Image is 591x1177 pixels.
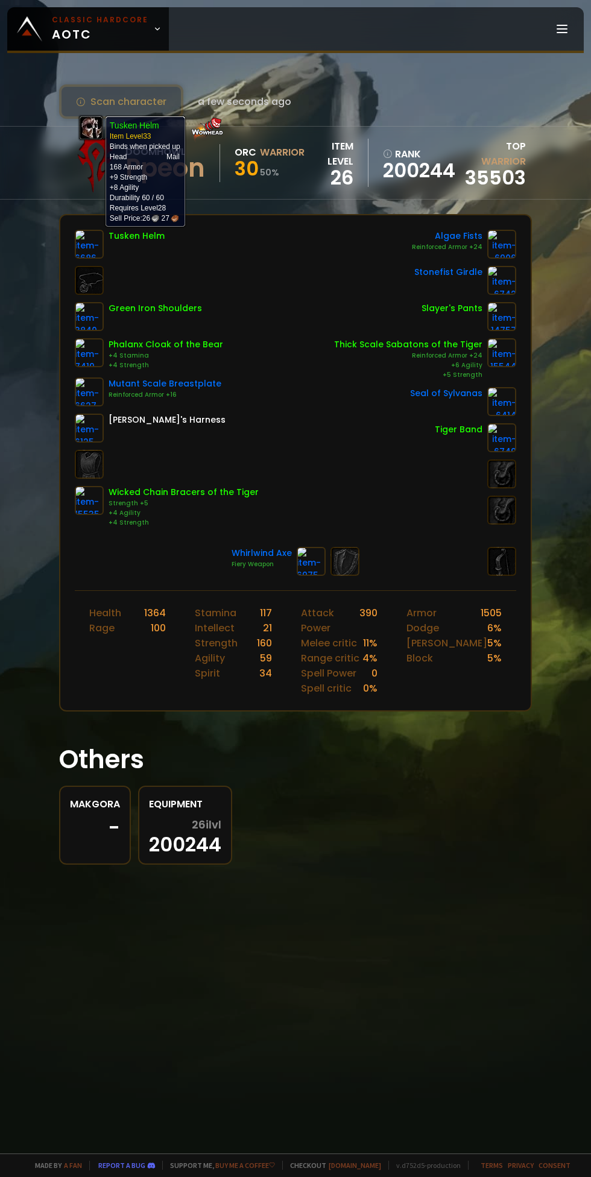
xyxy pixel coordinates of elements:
[301,651,359,666] div: Range critic
[461,139,526,169] div: Top
[414,266,482,279] div: Stonefist Girdle
[70,797,120,812] div: Makgora
[481,1161,503,1170] a: Terms
[435,423,482,436] div: Tiger Band
[362,651,378,666] div: 4 %
[412,242,482,252] div: Reinforced Armor +24
[487,636,502,651] div: 5 %
[371,666,378,681] div: 0
[195,666,220,681] div: Spirit
[481,154,526,168] span: Warrior
[260,605,272,620] div: 117
[422,302,482,315] div: Slayer's Pants
[109,230,165,242] div: Tusken Helm
[305,169,353,187] div: 26
[487,266,516,295] img: item-6742
[487,423,516,452] img: item-6749
[110,120,180,203] td: Binds when picked up Durability 60 / 60
[142,213,159,224] span: 26
[109,486,259,499] div: Wicked Chain Bracers of the Tiger
[109,414,226,426] div: [PERSON_NAME]'s Harness
[232,547,292,560] div: Whirlwind Axe
[144,605,166,620] div: 1364
[406,636,487,651] div: [PERSON_NAME]
[334,338,482,351] div: Thick Scale Sabatons of the Tiger
[257,636,272,651] div: 160
[297,547,326,576] img: item-6975
[359,605,378,636] div: 390
[75,302,104,331] img: item-3840
[109,338,223,351] div: Phalanx Cloak of the Bear
[89,605,121,620] div: Health
[110,163,143,171] span: 168 Armor
[235,145,256,160] div: Orc
[109,499,259,508] div: Strength +5
[487,338,516,367] img: item-15544
[109,361,223,370] div: +4 Strength
[235,155,259,182] span: 30
[259,666,272,681] div: 34
[7,7,169,51] a: Classic HardcoreAOTC
[75,338,104,367] img: item-7419
[75,414,104,443] img: item-6125
[282,1161,381,1170] span: Checkout
[59,740,532,778] h1: Others
[98,1161,145,1170] a: Report a bug
[195,636,238,651] div: Strength
[151,620,166,636] div: 100
[363,636,378,651] div: 11 %
[383,147,454,162] div: rank
[465,164,526,191] a: 35503
[162,213,179,224] span: 27
[301,605,359,636] div: Attack Power
[109,351,223,361] div: +4 Stamina
[329,1161,381,1170] a: [DOMAIN_NAME]
[487,302,516,331] img: item-14757
[109,377,221,390] div: Mutant Scale Breastplate
[481,605,502,620] div: 1505
[195,620,235,636] div: Intellect
[138,786,232,865] a: Equipment26ilvl200244
[110,173,147,181] span: +9 Strength
[110,121,159,130] b: Tusken Helm
[52,14,148,25] small: Classic Hardcore
[363,681,378,696] div: 0 %
[149,819,221,854] div: 200244
[64,1161,82,1170] a: a fan
[539,1161,570,1170] a: Consent
[383,162,454,180] a: 200244
[263,620,272,636] div: 21
[59,84,183,119] button: Scan character
[410,387,482,400] div: Seal of Sylvanas
[52,14,148,43] span: AOTC
[195,605,236,620] div: Stamina
[260,651,272,666] div: 59
[162,1161,275,1170] span: Support me,
[166,153,180,161] span: Mail
[109,302,202,315] div: Green Iron Shoulders
[487,387,516,416] img: item-6414
[334,370,482,380] div: +5 Strength
[75,486,104,515] img: item-15535
[487,230,516,259] img: item-6906
[334,351,482,361] div: Reinforced Armor +24
[198,94,291,109] span: a few seconds ago
[301,681,352,696] div: Spell critic
[388,1161,461,1170] span: v. d752d5 - production
[508,1161,534,1170] a: Privacy
[412,230,482,242] div: Algae Fists
[70,819,120,837] div: -
[75,230,104,259] img: item-6686
[110,132,151,140] span: Item Level 33
[334,361,482,370] div: +6 Agility
[305,139,353,169] div: item level
[149,797,221,812] div: Equipment
[75,377,104,406] img: item-6627
[406,651,433,666] div: Block
[59,786,131,865] a: Makgora-
[28,1161,82,1170] span: Made by
[232,560,292,569] div: Fiery Weapon
[110,152,130,162] td: Head
[487,651,502,666] div: 5 %
[195,651,225,666] div: Agility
